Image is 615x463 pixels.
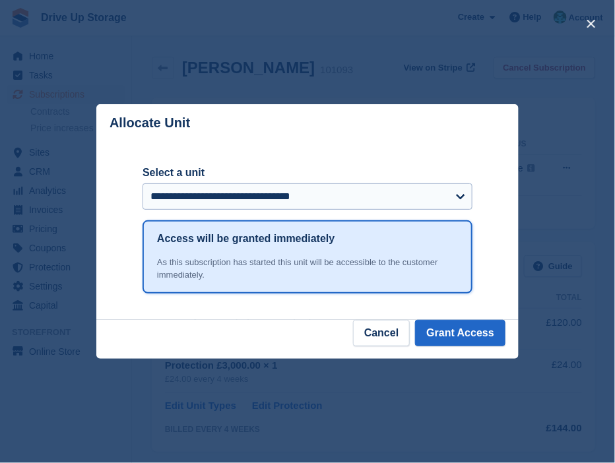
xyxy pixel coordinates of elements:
[157,231,335,247] h1: Access will be granted immediately
[157,256,458,282] div: As this subscription has started this unit will be accessible to the customer immediately.
[581,13,602,34] button: close
[110,115,190,131] p: Allocate Unit
[415,320,505,346] button: Grant Access
[353,320,410,346] button: Cancel
[143,165,472,181] label: Select a unit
